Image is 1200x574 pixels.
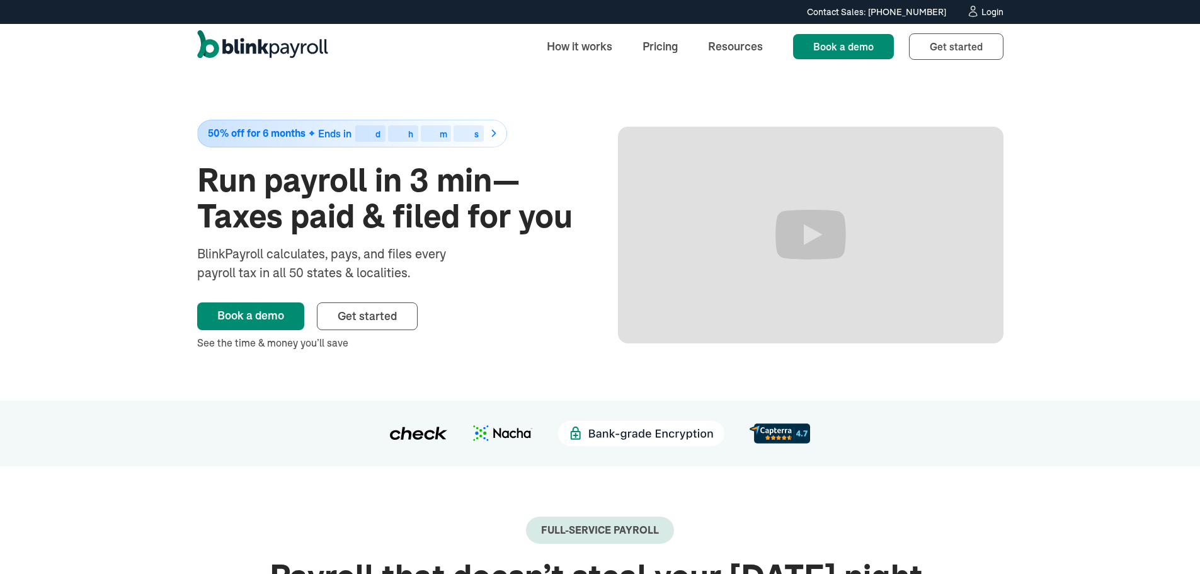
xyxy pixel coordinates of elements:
a: Book a demo [197,302,304,330]
div: See the time & money you’ll save [197,335,583,350]
span: Get started [930,40,983,53]
div: s [474,130,479,139]
a: Get started [317,302,418,330]
div: h [408,130,413,139]
div: d [375,130,380,139]
span: 50% off for 6 months [208,128,306,139]
span: Get started [338,309,397,323]
img: d56c0860-961d-46a8-819e-eda1494028f8.svg [750,423,810,443]
span: Ends in [318,127,351,140]
a: Book a demo [793,34,894,59]
a: Resources [698,33,773,60]
a: How it works [537,33,622,60]
a: Login [966,5,1003,19]
span: Book a demo [813,40,874,53]
iframe: Run Payroll in 3 min with BlinkPayroll [618,127,1003,343]
div: Full-Service payroll [541,524,659,536]
div: Contact Sales: [PHONE_NUMBER] [807,6,946,19]
a: 50% off for 6 monthsEnds indhms [197,120,583,147]
a: home [197,30,328,63]
a: Pricing [632,33,688,60]
div: m [440,130,447,139]
div: BlinkPayroll calculates, pays, and files every payroll tax in all 50 states & localities. [197,244,479,282]
a: Get started [909,33,1003,60]
h1: Run payroll in 3 min—Taxes paid & filed for you [197,163,583,234]
div: Login [981,8,1003,16]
